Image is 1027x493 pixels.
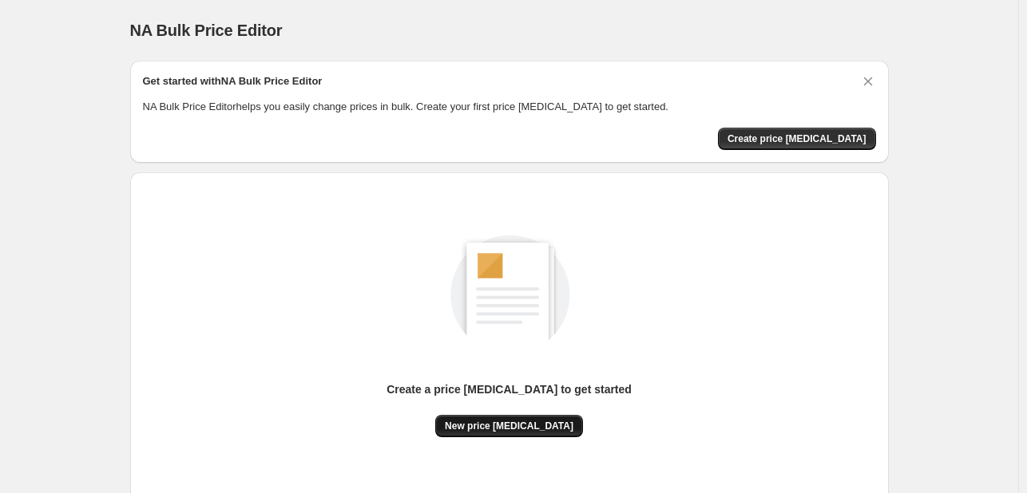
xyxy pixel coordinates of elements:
[445,420,573,432] span: New price [MEDICAL_DATA]
[130,22,283,39] span: NA Bulk Price Editor
[718,128,876,150] button: Create price change job
[435,415,583,437] button: New price [MEDICAL_DATA]
[143,73,323,89] h2: Get started with NA Bulk Price Editor
[728,132,866,145] span: Create price [MEDICAL_DATA]
[387,381,632,397] p: Create a price [MEDICAL_DATA] to get started
[860,73,876,89] button: Dismiss card
[143,99,876,115] p: NA Bulk Price Editor helps you easily change prices in bulk. Create your first price [MEDICAL_DAT...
